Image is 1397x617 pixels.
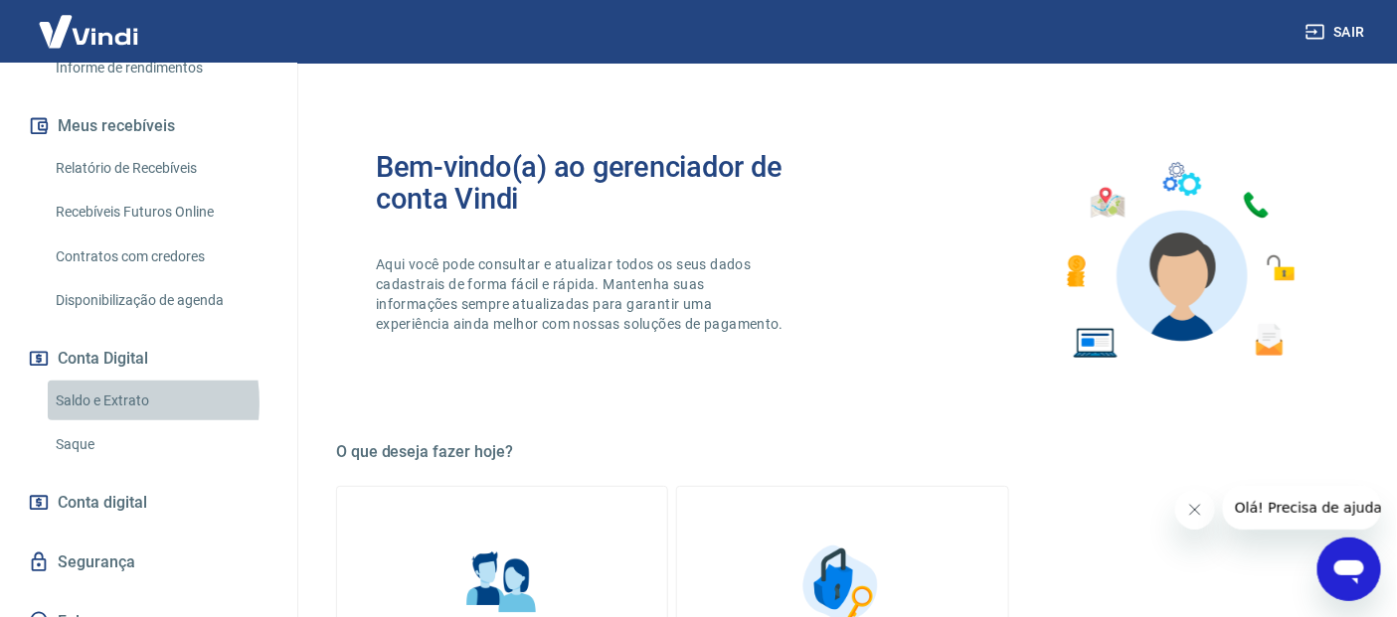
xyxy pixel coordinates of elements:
[1317,538,1381,601] iframe: Botão para abrir a janela de mensagens
[376,254,787,334] p: Aqui você pode consultar e atualizar todos os seus dados cadastrais de forma fácil e rápida. Mant...
[48,424,273,465] a: Saque
[58,489,147,517] span: Conta digital
[376,151,843,215] h2: Bem-vindo(a) ao gerenciador de conta Vindi
[24,1,153,62] img: Vindi
[1223,486,1381,530] iframe: Mensagem da empresa
[1302,14,1373,51] button: Sair
[24,540,273,584] a: Segurança
[24,481,273,525] a: Conta digital
[48,280,273,321] a: Disponibilização de agenda
[24,337,273,381] button: Conta Digital
[24,104,273,148] button: Meus recebíveis
[336,442,1349,462] h5: O que deseja fazer hoje?
[48,148,273,189] a: Relatório de Recebíveis
[1049,151,1310,371] img: Imagem de um avatar masculino com diversos icones exemplificando as funcionalidades do gerenciado...
[48,192,273,232] a: Recebíveis Futuros Online
[48,48,273,88] a: Informe de rendimentos
[12,14,167,30] span: Olá! Precisa de ajuda?
[48,381,273,421] a: Saldo e Extrato
[48,236,273,277] a: Contratos com credores
[1175,490,1215,530] iframe: Fechar mensagem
